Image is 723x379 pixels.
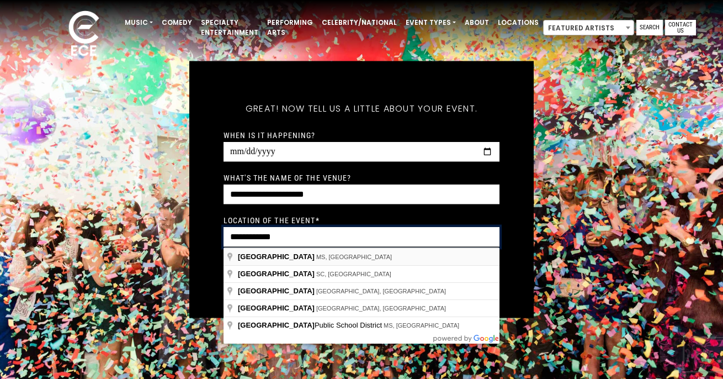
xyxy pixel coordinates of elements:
span: MS, [GEOGRAPHIC_DATA] [384,322,459,329]
h5: Great! Now tell us a little about your event. [224,89,499,129]
span: [GEOGRAPHIC_DATA] [238,270,315,278]
label: When is it happening? [224,130,316,140]
a: Comedy [157,13,196,32]
span: Featured Artists [544,20,634,36]
span: [GEOGRAPHIC_DATA], [GEOGRAPHIC_DATA] [316,305,446,312]
span: Public School District [238,321,384,329]
a: About [460,13,493,32]
span: [GEOGRAPHIC_DATA] [238,304,315,312]
span: [GEOGRAPHIC_DATA], [GEOGRAPHIC_DATA] [316,288,446,294]
img: ece_new_logo_whitev2-1.png [56,8,111,61]
label: Location of the event [224,215,320,225]
span: [GEOGRAPHIC_DATA] [238,252,315,261]
label: What's the name of the venue? [224,173,351,183]
a: Event Types [401,13,460,32]
a: Performing Arts [263,13,317,42]
span: Featured Artists [543,20,634,35]
span: MS, [GEOGRAPHIC_DATA] [316,254,392,260]
a: Music [120,13,157,32]
a: Celebrity/National [317,13,401,32]
span: [GEOGRAPHIC_DATA] [238,321,315,329]
a: Contact Us [665,20,696,35]
a: Specialty Entertainment [196,13,263,42]
a: Locations [493,13,543,32]
a: Search [636,20,663,35]
span: SC, [GEOGRAPHIC_DATA] [316,271,391,277]
span: [GEOGRAPHIC_DATA] [238,287,315,295]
